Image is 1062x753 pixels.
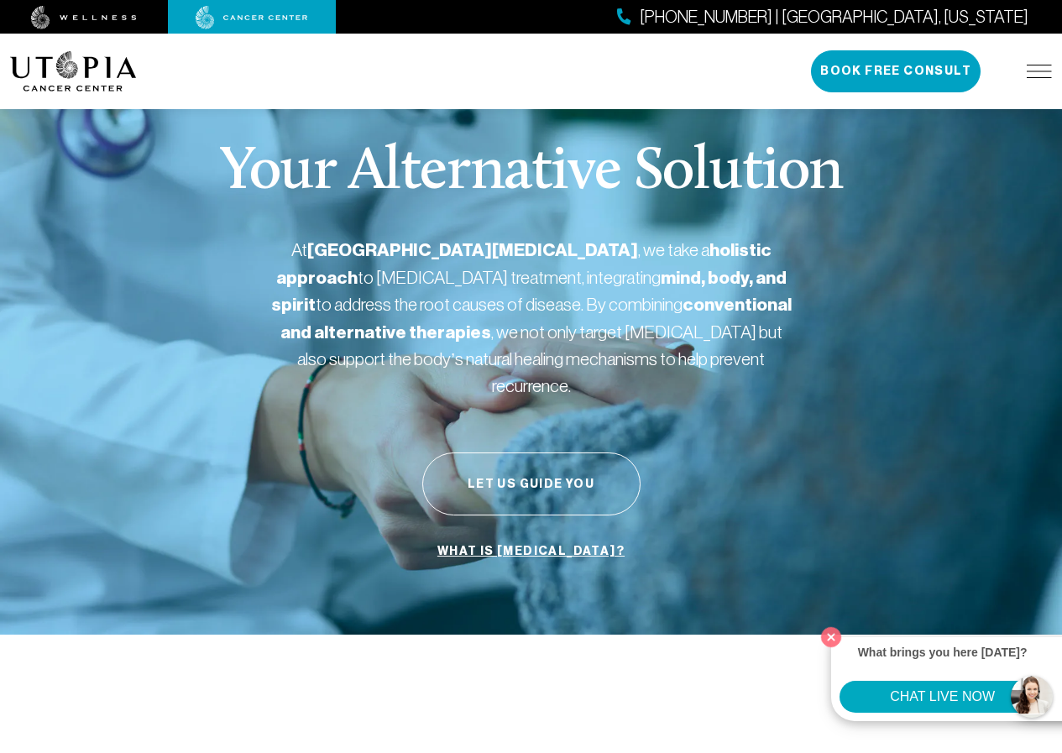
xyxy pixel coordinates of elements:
[640,5,1028,29] span: [PHONE_NUMBER] | [GEOGRAPHIC_DATA], [US_STATE]
[307,239,638,261] strong: [GEOGRAPHIC_DATA][MEDICAL_DATA]
[617,5,1028,29] a: [PHONE_NUMBER] | [GEOGRAPHIC_DATA], [US_STATE]
[31,6,137,29] img: wellness
[817,623,845,651] button: Close
[840,681,1045,713] button: CHAT LIVE NOW
[196,6,308,29] img: cancer center
[271,237,792,399] p: At , we take a to [MEDICAL_DATA] treatment, integrating to address the root causes of disease. By...
[280,294,792,343] strong: conventional and alternative therapies
[276,239,772,289] strong: holistic approach
[1027,65,1052,78] img: icon-hamburger
[219,143,843,203] p: Your Alternative Solution
[10,51,137,92] img: logo
[858,646,1028,659] strong: What brings you here [DATE]?
[422,452,641,515] button: Let Us Guide You
[433,536,629,567] a: What is [MEDICAL_DATA]?
[811,50,981,92] button: Book Free Consult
